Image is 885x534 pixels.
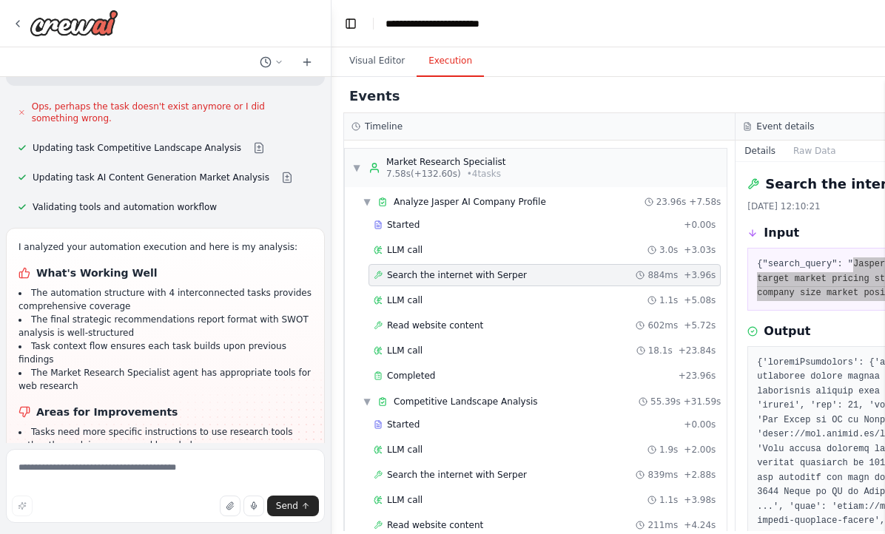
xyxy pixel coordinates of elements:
[352,162,361,174] span: ▼
[386,16,516,31] nav: breadcrumb
[659,294,678,306] span: 1.1s
[30,10,118,36] img: Logo
[363,396,371,408] span: ▼
[684,294,716,306] span: + 5.08s
[33,172,269,183] span: Updating task AI Content Generation Market Analysis
[650,396,681,408] span: 55.39s
[764,322,810,340] h3: Output
[337,46,417,77] button: Visual Editor
[684,469,716,481] span: + 2.88s
[689,196,721,208] span: + 7.58s
[387,269,527,281] span: Search the internet with Serper
[33,201,217,213] span: Validating tools and automation workflow
[387,419,420,430] span: Started
[387,444,423,456] span: LLM call
[684,519,716,531] span: + 4.24s
[18,339,312,366] li: Task context flow ensures each task builds upon previous findings
[647,519,678,531] span: 211ms
[736,141,784,161] button: Details
[647,469,678,481] span: 839ms
[387,370,435,382] span: Completed
[387,345,423,356] span: LLM call
[386,168,461,180] span: 7.58s (+132.60s)
[32,101,313,124] span: Ops, perhaps the task doesn't exist anymore or I did something wrong.
[647,269,678,281] span: 884ms
[679,345,716,356] span: + 23.84s
[684,244,716,256] span: + 3.03s
[659,244,678,256] span: 3.0s
[684,269,716,281] span: + 3.96s
[387,320,483,331] span: Read website content
[18,405,312,419] h1: Areas for Improvements
[684,444,716,456] span: + 2.00s
[18,266,312,280] h1: What's Working Well
[656,196,687,208] span: 23.96s
[33,142,241,154] span: Updating task Competitive Landscape Analysis
[387,219,420,231] span: Started
[18,240,312,254] p: I analyzed your automation execution and here is my analysis:
[12,496,33,516] button: Improve this prompt
[394,196,546,208] span: Analyze Jasper AI Company Profile
[365,121,403,132] h3: Timeline
[387,244,423,256] span: LLM call
[684,219,716,231] span: + 0.00s
[267,496,319,516] button: Send
[243,496,264,516] button: Click to speak your automation idea
[18,366,312,393] li: The Market Research Specialist agent has appropriate tools for web research
[295,53,319,71] button: Start a new chat
[648,345,673,356] span: 18.1s
[386,156,505,168] div: Market Research Specialist
[684,419,716,430] span: + 0.00s
[363,196,371,208] span: ▼
[684,494,716,506] span: + 3.98s
[387,494,423,506] span: LLM call
[254,53,289,71] button: Switch to previous chat
[18,313,312,339] li: The final strategic recommendations report format with SWOT analysis is well-structured
[220,496,240,516] button: Upload files
[417,46,484,77] button: Execution
[764,224,799,242] h3: Input
[340,13,361,34] button: Hide left sidebar
[387,294,423,306] span: LLM call
[394,396,538,408] span: Competitive Landscape Analysis
[684,320,716,331] span: + 5.72s
[659,494,678,506] span: 1.1s
[684,396,721,408] span: + 31.59s
[756,121,814,132] h3: Event details
[679,370,716,382] span: + 23.96s
[18,425,312,452] li: Tasks need more specific instructions to use research tools rather than relying on general knowledge
[276,500,298,512] span: Send
[647,320,678,331] span: 602ms
[387,469,527,481] span: Search the internet with Serper
[467,168,501,180] span: • 4 task s
[18,286,312,313] li: The automation structure with 4 interconnected tasks provides comprehensive coverage
[387,519,483,531] span: Read website content
[659,444,678,456] span: 1.9s
[349,86,400,107] h2: Events
[784,141,845,161] button: Raw Data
